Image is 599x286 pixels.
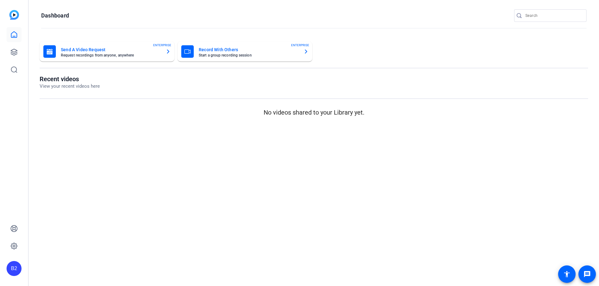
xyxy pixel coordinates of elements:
mat-card-title: Record With Others [199,46,299,53]
span: ENTERPRISE [153,43,171,47]
h1: Dashboard [41,12,69,19]
p: No videos shared to your Library yet. [40,108,588,117]
img: blue-gradient.svg [9,10,19,20]
span: ENTERPRISE [291,43,309,47]
mat-card-title: Send A Video Request [61,46,161,53]
mat-card-subtitle: Start a group recording session [199,53,299,57]
div: B2 [7,261,22,276]
mat-icon: message [583,270,591,278]
button: Send A Video RequestRequest recordings from anyone, anywhereENTERPRISE [40,42,174,62]
h1: Recent videos [40,75,100,83]
mat-card-subtitle: Request recordings from anyone, anywhere [61,53,161,57]
mat-icon: accessibility [563,270,571,278]
input: Search [525,12,582,19]
p: View your recent videos here [40,83,100,90]
button: Record With OthersStart a group recording sessionENTERPRISE [178,42,312,62]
